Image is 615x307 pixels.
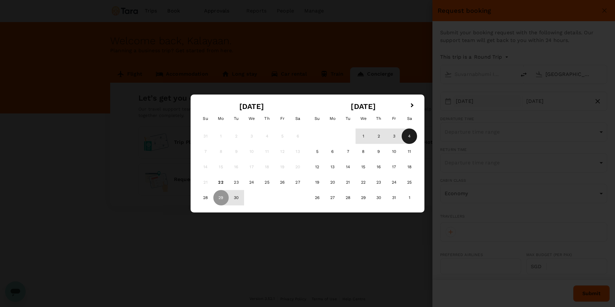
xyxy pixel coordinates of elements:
[309,175,325,190] div: Choose Sunday, October 19th, 2025
[402,144,417,159] div: Choose Saturday, October 11th, 2025
[356,144,371,159] div: Choose Wednesday, October 8th, 2025
[213,111,229,126] div: Monday
[340,111,356,126] div: Tuesday
[340,190,356,205] div: Choose Tuesday, October 28th, 2025
[325,111,340,126] div: Monday
[386,144,402,159] div: Choose Friday, October 10th, 2025
[356,175,371,190] div: Choose Wednesday, October 22nd, 2025
[229,144,244,159] div: Not available Tuesday, September 9th, 2025
[275,129,290,144] div: Not available Friday, September 5th, 2025
[275,175,290,190] div: Choose Friday, September 26th, 2025
[259,111,275,126] div: Thursday
[402,190,417,205] div: Choose Saturday, November 1st, 2025
[290,144,306,159] div: Not available Saturday, September 13th, 2025
[408,101,418,111] button: Next Month
[213,159,229,175] div: Not available Monday, September 15th, 2025
[290,129,306,144] div: Not available Saturday, September 6th, 2025
[325,190,340,205] div: Choose Monday, October 27th, 2025
[244,144,259,159] div: Not available Wednesday, September 10th, 2025
[275,144,290,159] div: Not available Friday, September 12th, 2025
[402,129,417,144] div: Choose Saturday, October 4th, 2025
[356,111,371,126] div: Wednesday
[371,129,386,144] div: Choose Thursday, October 2nd, 2025
[371,190,386,205] div: Choose Thursday, October 30th, 2025
[340,144,356,159] div: Choose Tuesday, October 7th, 2025
[371,175,386,190] div: Choose Thursday, October 23rd, 2025
[244,129,259,144] div: Not available Wednesday, September 3rd, 2025
[229,159,244,175] div: Not available Tuesday, September 16th, 2025
[198,175,213,190] div: Not available Sunday, September 21st, 2025
[213,175,229,190] div: Choose Monday, September 22nd, 2025
[356,190,371,205] div: Choose Wednesday, October 29th, 2025
[290,175,306,190] div: Choose Saturday, September 27th, 2025
[356,159,371,175] div: Choose Wednesday, October 15th, 2025
[340,175,356,190] div: Choose Tuesday, October 21st, 2025
[259,175,275,190] div: Choose Thursday, September 25th, 2025
[309,159,325,175] div: Choose Sunday, October 12th, 2025
[275,159,290,175] div: Not available Friday, September 19th, 2025
[259,144,275,159] div: Not available Thursday, September 11th, 2025
[198,129,306,205] div: Month September, 2025
[229,111,244,126] div: Tuesday
[386,129,402,144] div: Choose Friday, October 3rd, 2025
[290,159,306,175] div: Not available Saturday, September 20th, 2025
[307,102,419,111] h2: [DATE]
[386,159,402,175] div: Choose Friday, October 17th, 2025
[325,159,340,175] div: Choose Monday, October 13th, 2025
[213,129,229,144] div: Not available Monday, September 1st, 2025
[198,144,213,159] div: Not available Sunday, September 7th, 2025
[229,190,244,205] div: Choose Tuesday, September 30th, 2025
[198,111,213,126] div: Sunday
[325,144,340,159] div: Choose Monday, October 6th, 2025
[309,190,325,205] div: Choose Sunday, October 26th, 2025
[309,144,325,159] div: Choose Sunday, October 5th, 2025
[402,175,417,190] div: Choose Saturday, October 25th, 2025
[386,111,402,126] div: Friday
[244,159,259,175] div: Not available Wednesday, September 17th, 2025
[229,175,244,190] div: Choose Tuesday, September 23rd, 2025
[386,190,402,205] div: Choose Friday, October 31st, 2025
[198,190,213,205] div: Choose Sunday, September 28th, 2025
[198,159,213,175] div: Not available Sunday, September 14th, 2025
[290,111,306,126] div: Saturday
[371,144,386,159] div: Choose Thursday, October 9th, 2025
[196,102,307,111] h2: [DATE]
[259,159,275,175] div: Not available Thursday, September 18th, 2025
[402,111,417,126] div: Saturday
[309,129,417,205] div: Month October, 2025
[213,144,229,159] div: Not available Monday, September 8th, 2025
[309,111,325,126] div: Sunday
[229,129,244,144] div: Not available Tuesday, September 2nd, 2025
[371,159,386,175] div: Choose Thursday, October 16th, 2025
[325,175,340,190] div: Choose Monday, October 20th, 2025
[275,111,290,126] div: Friday
[402,159,417,175] div: Choose Saturday, October 18th, 2025
[340,159,356,175] div: Choose Tuesday, October 14th, 2025
[198,129,213,144] div: Not available Sunday, August 31st, 2025
[259,129,275,144] div: Not available Thursday, September 4th, 2025
[244,175,259,190] div: Choose Wednesday, September 24th, 2025
[371,111,386,126] div: Thursday
[213,190,229,205] div: Choose Monday, September 29th, 2025
[244,111,259,126] div: Wednesday
[386,175,402,190] div: Choose Friday, October 24th, 2025
[356,129,371,144] div: Choose Wednesday, October 1st, 2025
